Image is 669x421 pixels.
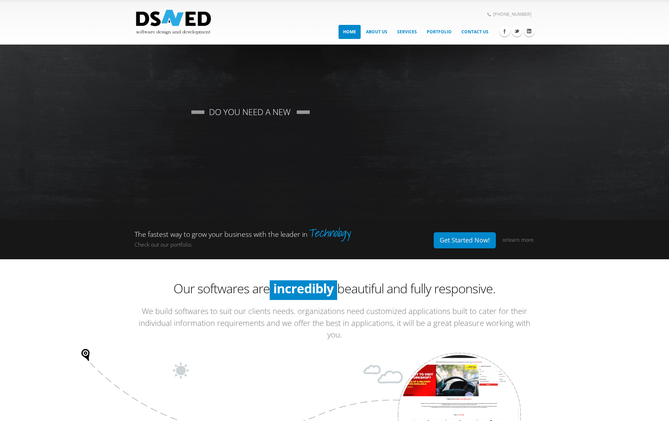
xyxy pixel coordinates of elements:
[434,232,496,248] a: Get Started Now!
[484,10,535,19] span: [PHONE_NUMBER]
[507,236,535,243] a: learn more.
[273,280,334,296] span: incredibly
[135,280,535,300] h1: Our softwares are beautiful and fully responsive.
[361,25,392,39] a: About Us
[503,236,535,244] div: or
[135,239,350,249] span: Check out our portfolio.
[308,224,350,242] em: Technology
[499,26,510,36] a: Facebook
[135,7,212,36] img: Dsaved
[524,26,534,36] a: Linkedin
[135,305,535,341] p: We build softwares to suit our clients needs. organizations need customized applications built to...
[339,25,361,39] a: Home
[512,26,522,36] a: Twitter
[393,25,421,39] a: Services
[135,227,350,249] p: The fastest way to grow your business with the leader in
[422,25,456,39] a: Portfolio
[457,25,493,39] a: Contact Us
